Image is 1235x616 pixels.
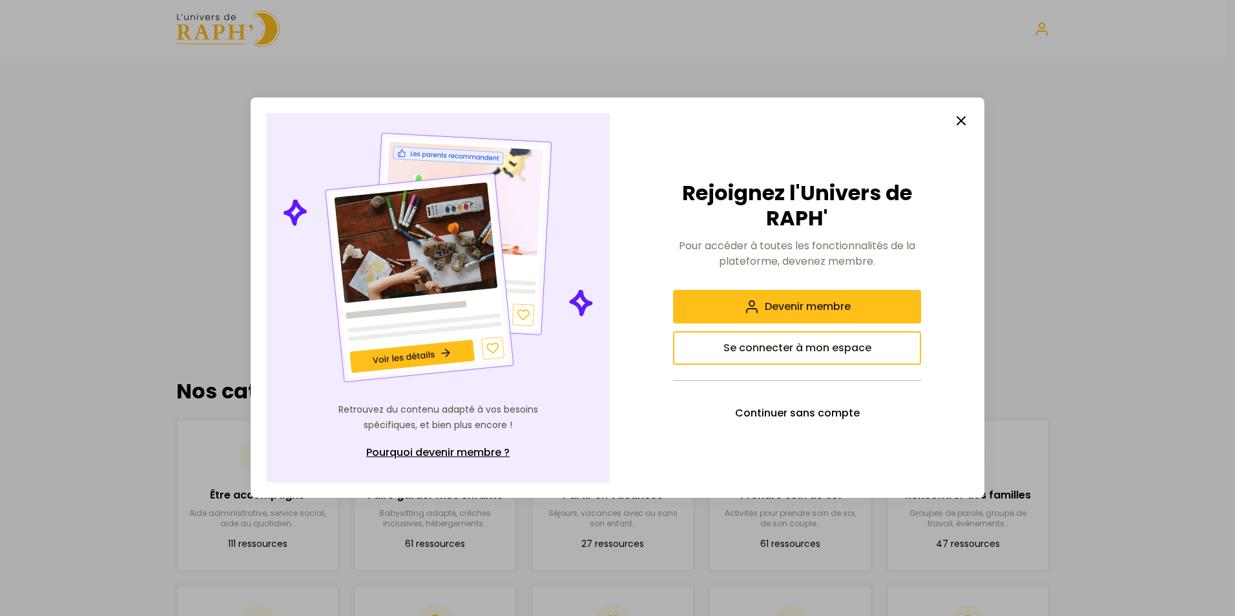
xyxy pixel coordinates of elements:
span: Se connecter à mon espace [723,340,871,356]
p: Pour accéder à toutes les fonctionnalités de la plateforme, devenez membre. [673,238,921,269]
span: Continuer sans compte [735,406,860,421]
h2: Rejoignez l'Univers de RAPH' [673,181,921,231]
p: Retrouvez du contenu adapté à vos besoins spécifiques, et bien plus encore ! [335,402,541,433]
span: Devenir membre [765,299,851,314]
img: Illustration de contenu personnalisé [280,128,596,387]
a: Pourquoi devenir membre ? [335,438,541,467]
span: Pourquoi devenir membre ? [366,445,510,460]
button: Devenir membre [673,290,921,323]
button: Se connecter à mon espace [673,331,921,365]
button: Continuer sans compte [673,396,921,430]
